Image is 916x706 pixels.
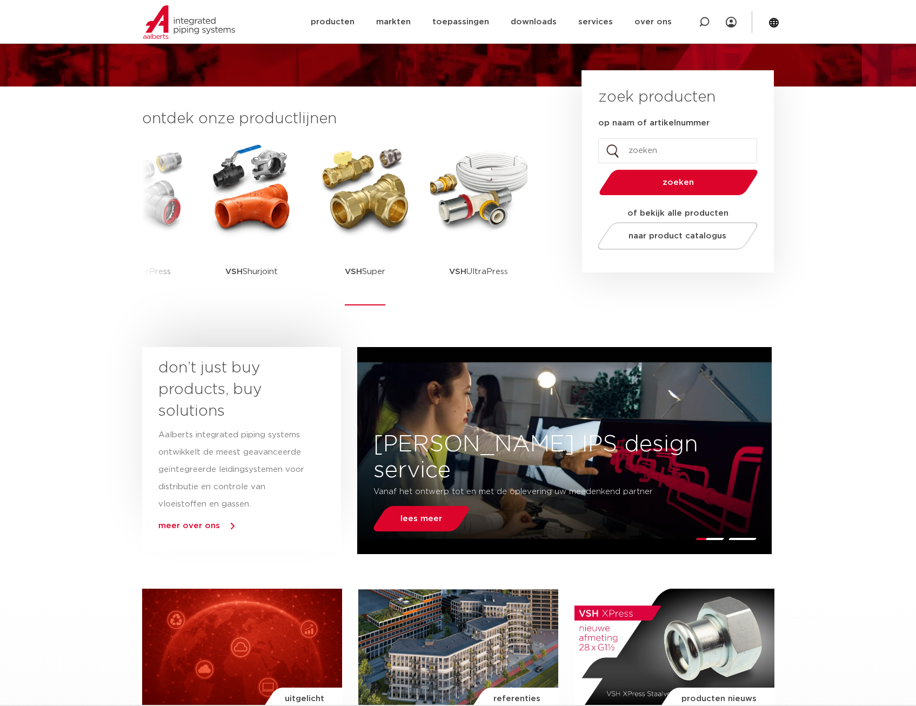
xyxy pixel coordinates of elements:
a: VSHShurjoint [203,141,300,305]
p: Aalberts integrated piping systems ontwikkelt de meest geavanceerde geïntegreerde leidingsystemen... [158,427,305,513]
p: Super [345,238,385,305]
li: Page dot 1 [696,538,724,540]
strong: VSH [345,268,362,276]
h3: zoek producten [598,86,716,108]
a: VSHSuper [317,141,414,305]
strong: VSH [449,268,466,276]
p: UltraPress [449,238,508,305]
label: op naam of artikelnummer [598,118,710,129]
strong: of bekijk alle producten [627,209,728,217]
li: Page dot 2 [728,538,757,540]
strong: VSH [225,268,243,276]
button: zoeken [594,169,762,196]
h3: [PERSON_NAME] IPS design service [357,431,772,483]
input: zoeken [598,138,757,163]
span: lees meer [400,515,442,523]
h3: ontdek onze productlijnen [142,108,545,130]
span: zoeken [627,178,730,187]
p: Shurjoint [225,238,278,305]
p: Vanaf het ontwerp tot en met de oplevering uw meedenkend partner [373,483,691,501]
a: VSHUltraPress [430,141,527,305]
a: meer over ons [158,522,220,530]
a: lees meer [371,506,472,531]
h3: don’t just buy products, buy solutions [158,357,305,422]
span: naar product catalogus [629,232,726,240]
a: naar product catalogus [594,222,760,250]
